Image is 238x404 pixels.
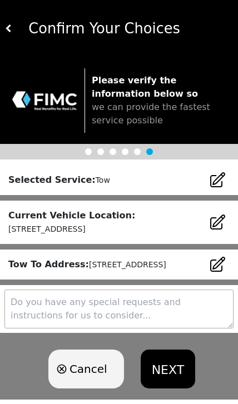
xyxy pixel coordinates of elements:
[8,174,96,185] strong: Selected Service:
[96,176,110,184] small: Tow
[13,18,234,39] div: Confirm Your Choices
[92,75,198,99] strong: Please verify the information below so
[141,350,195,388] button: NEXT
[70,361,107,377] span: Cancel
[5,24,13,32] img: white carat left
[48,350,124,388] button: Cancel
[89,260,166,269] small: [STREET_ADDRESS]
[92,102,210,126] span: we can provide the fastest service possible
[8,225,86,233] small: [STREET_ADDRESS]
[8,259,89,270] strong: Tow To Address:
[11,90,78,111] img: trx now logo
[8,210,135,221] strong: Current Vehicle Location:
